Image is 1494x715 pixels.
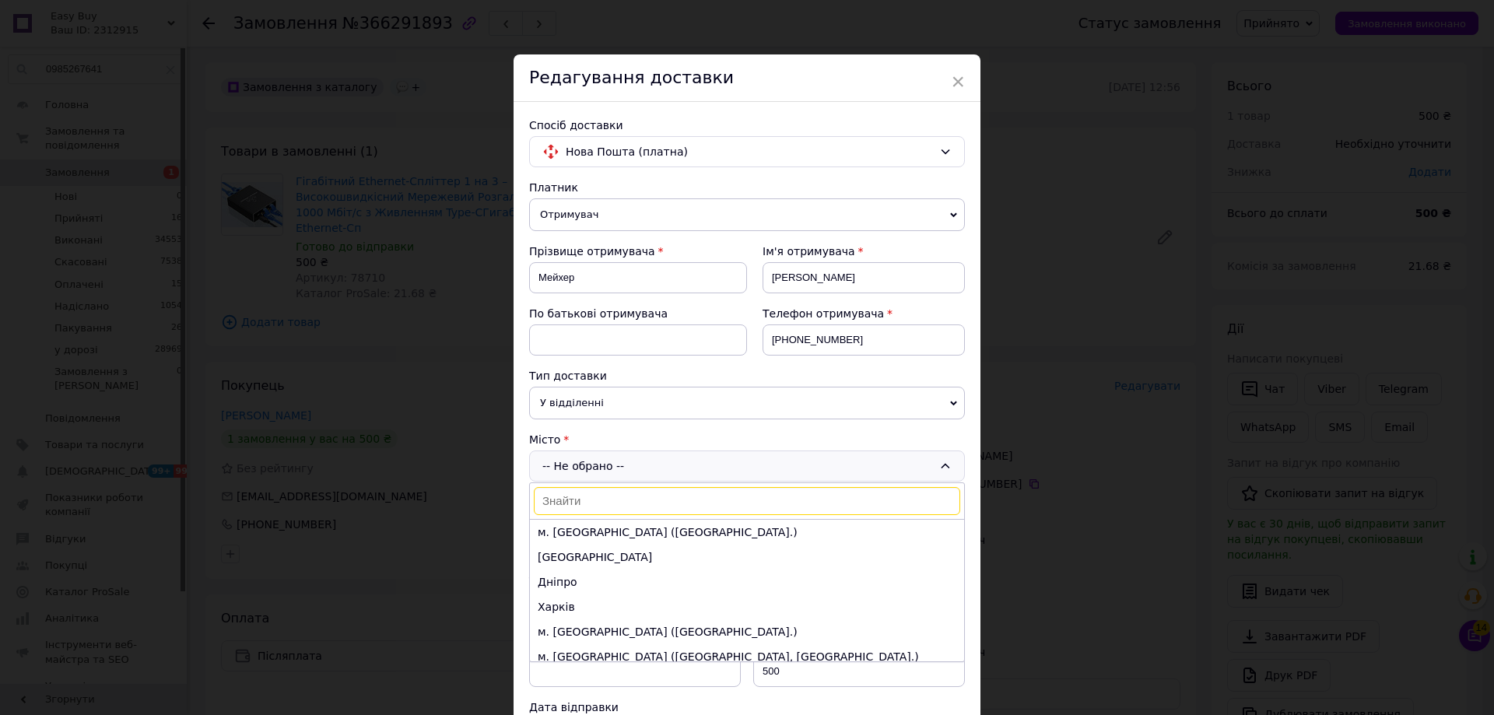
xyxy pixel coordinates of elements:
[529,117,965,133] div: Спосіб доставки
[529,450,965,482] div: -- Не обрано --
[534,487,960,515] input: Знайти
[514,54,980,102] div: Редагування доставки
[529,181,578,194] span: Платник
[529,245,655,258] span: Прізвище отримувача
[530,570,964,594] li: Дніпро
[763,307,884,320] span: Телефон отримувача
[530,520,964,545] li: м. [GEOGRAPHIC_DATA] ([GEOGRAPHIC_DATA].)
[530,619,964,644] li: м. [GEOGRAPHIC_DATA] ([GEOGRAPHIC_DATA].)
[763,245,855,258] span: Ім'я отримувача
[763,324,965,356] input: +380
[530,545,964,570] li: [GEOGRAPHIC_DATA]
[529,198,965,231] span: Отримувач
[529,387,965,419] span: У відділенні
[566,143,933,160] span: Нова Пошта (платна)
[530,644,964,669] li: м. [GEOGRAPHIC_DATA] ([GEOGRAPHIC_DATA], [GEOGRAPHIC_DATA].)
[529,370,607,382] span: Тип доставки
[529,307,668,320] span: По батькові отримувача
[529,432,965,447] div: Місто
[530,594,964,619] li: Харків
[951,68,965,95] span: ×
[529,699,741,715] div: Дата відправки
